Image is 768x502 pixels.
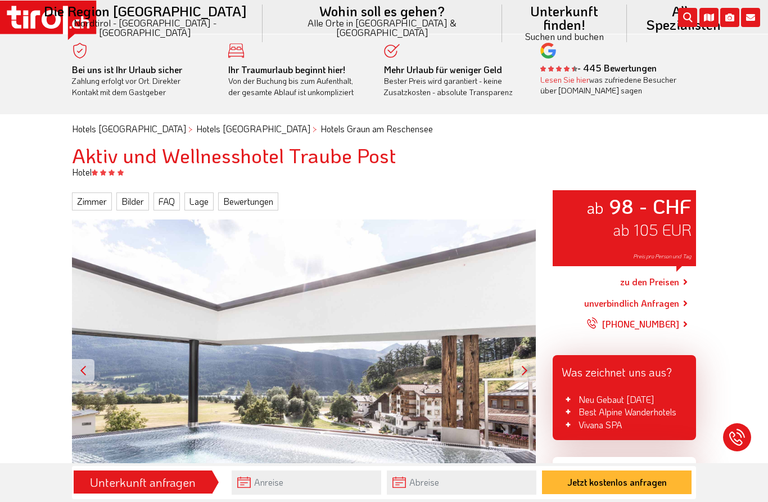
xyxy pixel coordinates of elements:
[562,406,687,418] li: Best Alpine Wanderhotels
[609,192,692,219] strong: 98 - CHF
[562,393,687,406] li: Neu Gebaut [DATE]
[620,268,679,297] a: zu den Preisen
[116,192,149,210] a: Bilder
[72,64,182,75] b: Bei uns ist Ihr Urlaub sicher
[540,74,680,96] div: was zufriedene Besucher über [DOMAIN_NAME] sagen
[613,219,692,240] span: ab 105 EUR
[542,470,692,494] button: Jetzt kostenlos anfragen
[228,64,345,75] b: Ihr Traumurlaub beginnt hier!
[586,310,679,338] a: [PHONE_NUMBER]
[633,253,692,260] span: Preis pro Person und Tag
[320,123,433,135] a: Hotels Graun am Reschensee
[184,192,214,210] a: Lage
[720,8,739,27] i: Fotogalerie
[586,197,604,218] small: ab
[562,419,687,431] li: Vivana SPA
[72,192,112,210] a: Zimmer
[42,18,249,37] small: Nordtirol - [GEOGRAPHIC_DATA] - [GEOGRAPHIC_DATA]
[384,64,502,75] b: Mehr Urlaub für weniger Geld
[72,144,696,167] h1: Aktiv und Wellnesshotel Traube Post
[64,166,704,178] div: Hotel
[553,355,696,384] div: Was zeichnet uns aus?
[516,32,613,41] small: Suchen und buchen
[584,297,679,310] a: unverbindlich Anfragen
[77,473,209,492] div: Unterkunft anfragen
[553,457,696,486] div: Unsere Stärken
[218,192,278,210] a: Bewertungen
[72,64,211,98] div: Zahlung erfolgt vor Ort. Direkter Kontakt mit dem Gastgeber
[72,123,186,135] a: Hotels [GEOGRAPHIC_DATA]
[540,62,657,74] b: - 445 Bewertungen
[540,74,589,85] a: Lesen Sie hier
[276,18,489,37] small: Alle Orte in [GEOGRAPHIC_DATA] & [GEOGRAPHIC_DATA]
[153,192,180,210] a: FAQ
[699,8,719,27] i: Karte öffnen
[387,470,536,495] input: Abreise
[384,64,523,98] div: Bester Preis wird garantiert - keine Zusatzkosten - absolute Transparenz
[741,8,760,27] i: Kontakt
[232,470,381,495] input: Anreise
[228,64,368,98] div: Von der Buchung bis zum Aufenthalt, der gesamte Ablauf ist unkompliziert
[196,123,310,135] a: Hotels [GEOGRAPHIC_DATA]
